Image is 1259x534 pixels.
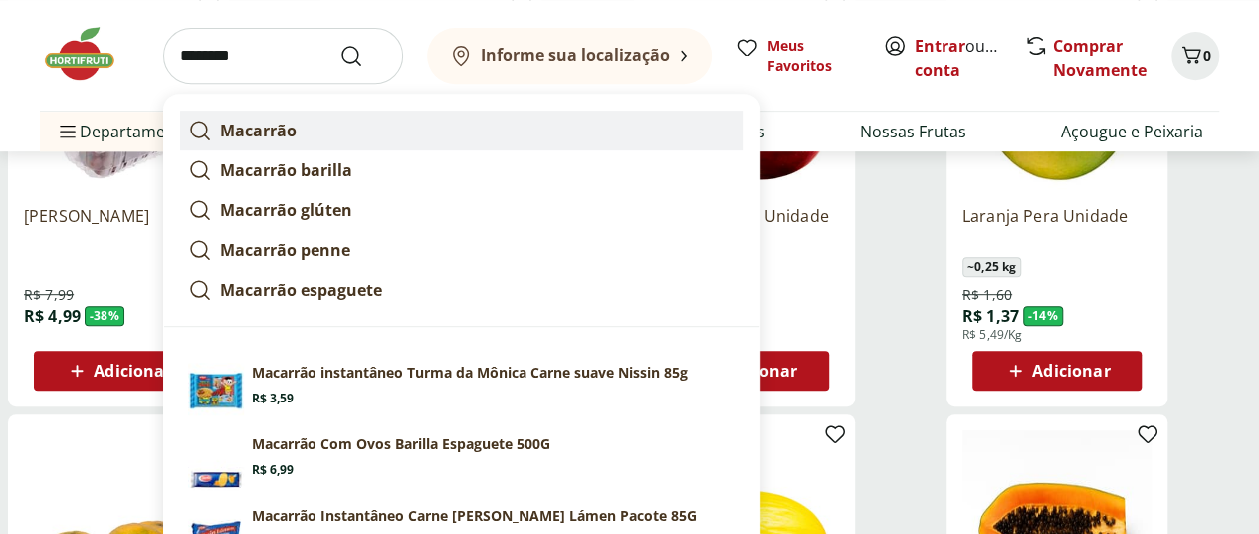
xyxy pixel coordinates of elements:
[252,363,688,383] p: Macarrão instantâneo Turma da Mônica Carne suave Nissin 85g
[180,111,743,150] a: Macarrão
[972,351,1142,391] button: Adicionar
[427,28,712,84] button: Informe sua localização
[85,306,124,326] span: - 38 %
[163,28,403,84] input: search
[252,434,550,454] p: Macarrão Com Ovos Barilla Espaguete 500G
[1061,120,1203,143] a: Açougue e Peixaria
[1203,46,1211,65] span: 0
[860,120,966,143] a: Nossas Frutas
[180,230,743,270] a: Macarrão penne
[56,108,80,155] button: Menu
[339,44,387,68] button: Submit Search
[220,279,382,301] strong: Macarrão espaguete
[220,159,352,181] strong: Macarrão barilla
[34,351,203,391] button: Adicionar
[252,462,294,478] span: R$ 6,99
[1023,306,1063,326] span: - 14 %
[180,426,743,498] a: PrincipalMacarrão Com Ovos Barilla Espaguete 500GR$ 6,99
[1032,363,1110,379] span: Adicionar
[962,205,1152,249] a: Laranja Pera Unidade
[220,199,352,221] strong: Macarrão glúten
[767,36,859,76] span: Meus Favoritos
[252,506,697,526] p: Macarrão Instantâneo Carne [PERSON_NAME] Lámen Pacote 85G
[24,285,74,305] span: R$ 7,99
[180,270,743,310] a: Macarrão espaguete
[188,434,244,490] img: Principal
[915,34,1003,82] span: ou
[915,35,1024,81] a: Criar conta
[252,391,294,406] span: R$ 3,59
[94,363,171,379] span: Adicionar
[962,285,1012,305] span: R$ 1,60
[220,239,350,261] strong: Macarrão penne
[1171,32,1219,80] button: Carrinho
[24,305,81,327] span: R$ 4,99
[180,355,743,426] a: Macarrão instantâneo Turma da Mônica Carne suave Nissin 85gR$ 3,59
[962,327,1023,343] span: R$ 5,49/Kg
[915,35,965,57] a: Entrar
[735,36,859,76] a: Meus Favoritos
[56,108,199,155] span: Departamentos
[1053,35,1147,81] a: Comprar Novamente
[180,190,743,230] a: Macarrão glúten
[962,257,1021,277] span: ~ 0,25 kg
[481,44,670,66] b: Informe sua localização
[180,150,743,190] a: Macarrão barilla
[40,24,139,84] img: Hortifruti
[962,305,1019,327] span: R$ 1,37
[24,205,213,249] a: [PERSON_NAME]
[220,120,297,141] strong: Macarrão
